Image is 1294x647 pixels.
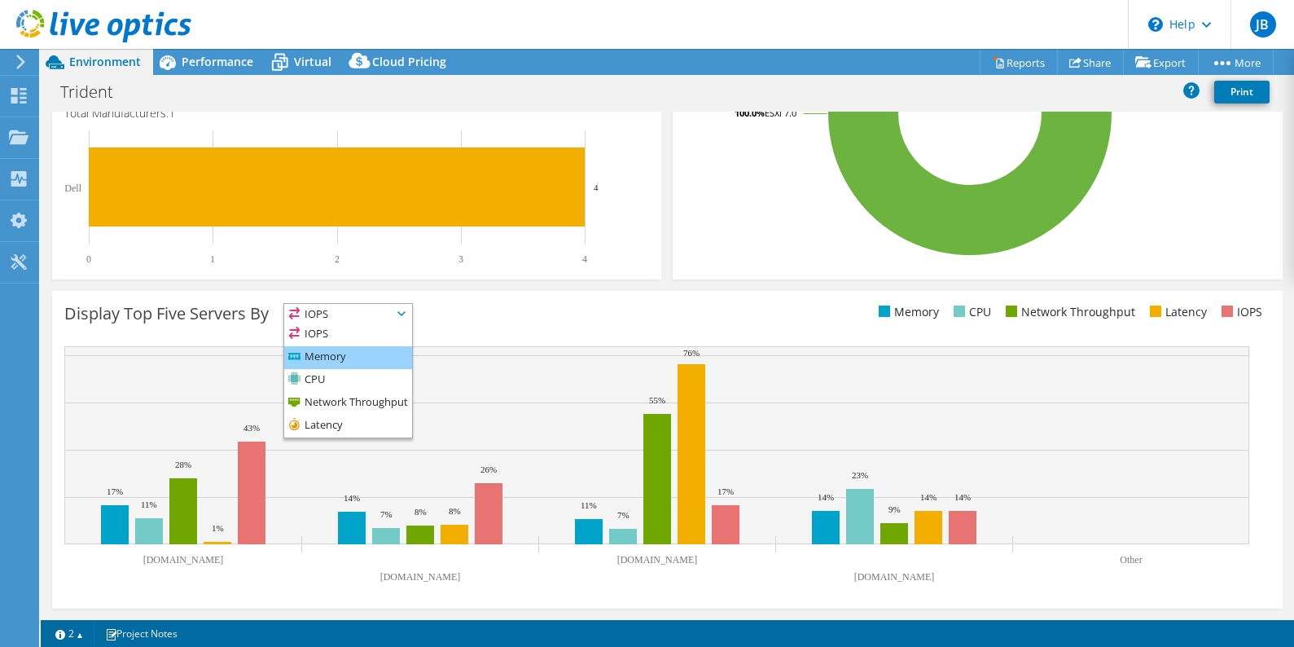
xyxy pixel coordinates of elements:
li: CPU [950,303,991,321]
text: 7% [380,509,393,519]
tspan: ESXi 7.0 [765,107,796,119]
li: CPU [284,369,412,392]
span: IOPS [284,304,412,323]
li: Memory [875,303,939,321]
span: JB [1250,11,1276,37]
text: [DOMAIN_NAME] [143,554,224,566]
span: Environment [69,54,141,69]
text: 2 [335,253,340,265]
h1: Trident [53,83,138,101]
span: 1 [169,105,175,121]
text: 23% [852,470,868,480]
span: Cloud Pricing [372,54,446,69]
text: 8% [449,506,461,516]
text: 4 [594,183,599,192]
text: 11% [141,500,157,509]
text: 3 [458,253,463,265]
text: 17% [717,486,734,496]
li: Latency [284,415,412,438]
text: 17% [107,486,123,496]
text: 14% [344,493,360,503]
text: 26% [480,464,497,474]
span: Performance [182,54,253,69]
a: Share [1057,50,1124,75]
li: IOPS [1217,303,1262,321]
text: 9% [888,504,901,514]
text: 76% [683,348,700,358]
a: 2 [44,623,94,644]
a: Print [1214,81,1270,103]
h4: Total Manufacturers: [64,104,649,122]
text: Other [1120,554,1142,566]
li: Network Throughput [284,392,412,415]
text: 14% [920,492,937,502]
svg: \n [1148,17,1163,32]
text: [DOMAIN_NAME] [617,554,698,566]
tspan: 100.0% [735,107,765,119]
a: More [1198,50,1274,75]
span: Virtual [294,54,331,69]
text: 55% [649,395,665,405]
a: Export [1123,50,1199,75]
text: 1% [212,523,224,533]
text: 11% [581,500,597,510]
text: 14% [818,492,834,502]
text: 1 [210,253,215,265]
text: [DOMAIN_NAME] [380,571,461,583]
a: Project Notes [94,623,189,644]
li: Network Throughput [1002,303,1135,321]
li: Latency [1146,303,1207,321]
a: Reports [980,50,1058,75]
li: IOPS [284,323,412,346]
text: Dell [64,183,81,194]
text: 8% [415,507,427,517]
text: 7% [617,510,629,520]
text: 4 [582,253,587,265]
text: 14% [954,492,971,502]
li: Memory [284,346,412,369]
text: 43% [243,423,260,433]
text: 0 [86,253,91,265]
text: [DOMAIN_NAME] [854,571,935,583]
text: 28% [175,460,191,469]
